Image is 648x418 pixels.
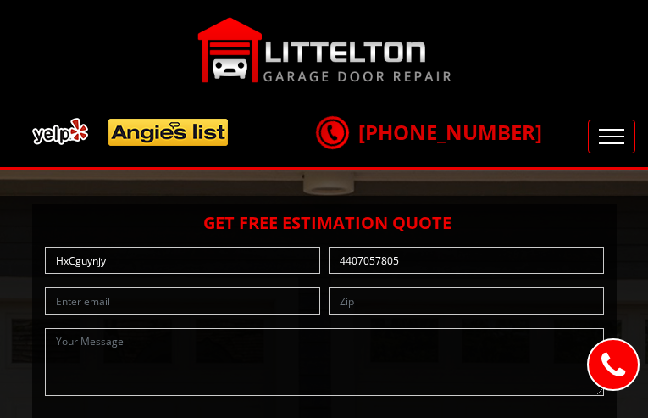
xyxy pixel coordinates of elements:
[197,17,451,83] img: Littelton.png
[41,213,608,233] h2: Get Free Estimation Quote
[45,287,320,315] input: Enter email
[329,287,604,315] input: Zip
[311,111,353,153] img: call.png
[25,111,235,153] img: add.png
[45,247,320,274] input: Name
[329,247,604,274] input: Phone
[588,120,635,153] button: Toggle navigation
[316,118,542,146] a: [PHONE_NUMBER]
